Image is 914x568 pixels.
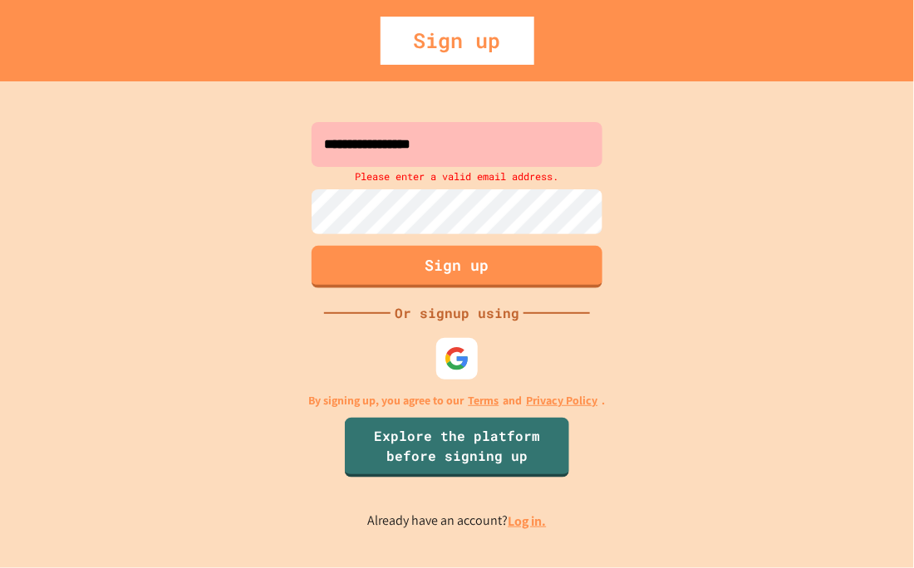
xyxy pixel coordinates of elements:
[509,512,547,530] a: Log in.
[307,167,607,185] div: Please enter a valid email address.
[368,511,547,531] p: Already have an account?
[445,346,469,371] img: google-icon.svg
[381,17,534,65] div: Sign up
[309,392,606,409] p: By signing up, you agree to our and .
[312,246,602,288] button: Sign up
[527,392,598,409] a: Privacy Policy
[345,418,569,477] a: Explore the platform before signing up
[469,392,499,409] a: Terms
[391,303,523,323] div: Or signup using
